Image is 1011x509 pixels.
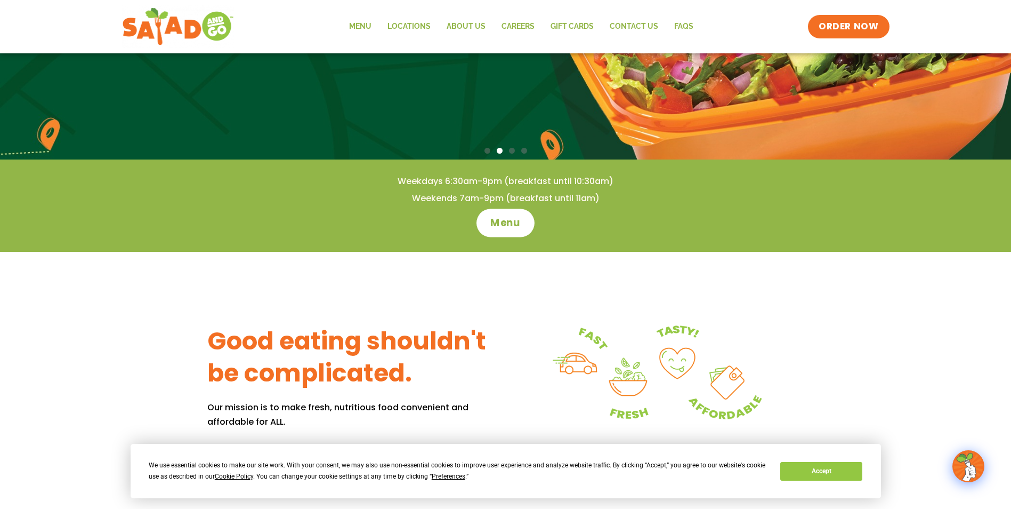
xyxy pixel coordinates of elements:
img: new-SAG-logo-768×292 [122,5,234,48]
a: GIFT CARDS [543,14,602,39]
div: Cookie Consent Prompt [131,444,881,498]
span: ORDER NOW [819,20,878,33]
span: Go to slide 2 [497,148,503,154]
a: About Us [439,14,494,39]
span: Cookie Policy [215,473,253,480]
a: Menu [476,209,535,237]
span: Go to slide 1 [484,148,490,154]
h4: Weekdays 6:30am-9pm (breakfast until 10:30am) [21,176,990,187]
a: Menu [341,14,379,39]
span: Go to slide 4 [521,148,527,154]
a: Careers [494,14,543,39]
button: Accept [780,462,862,481]
h4: Weekends 7am-9pm (breakfast until 11am) [21,193,990,204]
span: Go to slide 3 [509,148,515,154]
a: Contact Us [602,14,666,39]
img: wpChatIcon [953,451,983,481]
a: Locations [379,14,439,39]
p: Our mission is to make fresh, nutritious food convenient and affordable for ALL. [207,400,506,429]
div: We use essential cookies to make our site work. With your consent, we may also use non-essential ... [149,460,767,482]
a: FAQs [666,14,701,39]
a: ORDER NOW [808,15,889,38]
span: Preferences [432,473,465,480]
span: Menu [490,216,521,230]
nav: Menu [341,14,701,39]
h3: Good eating shouldn't be complicated. [207,325,506,389]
